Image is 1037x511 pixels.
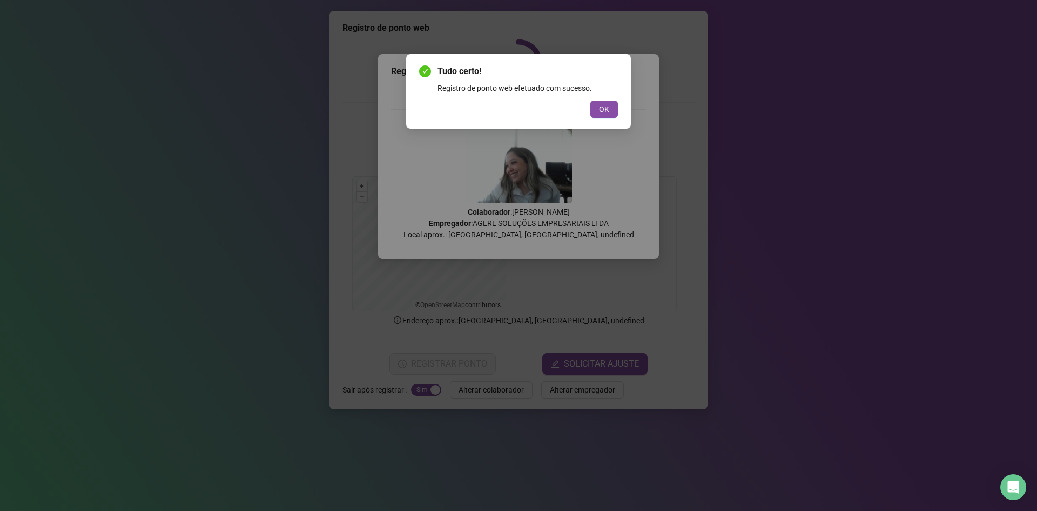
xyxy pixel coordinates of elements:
span: OK [599,103,609,115]
span: Tudo certo! [437,65,618,78]
div: Open Intercom Messenger [1000,474,1026,500]
button: OK [590,101,618,118]
div: Registro de ponto web efetuado com sucesso. [437,82,618,94]
span: check-circle [419,65,431,77]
